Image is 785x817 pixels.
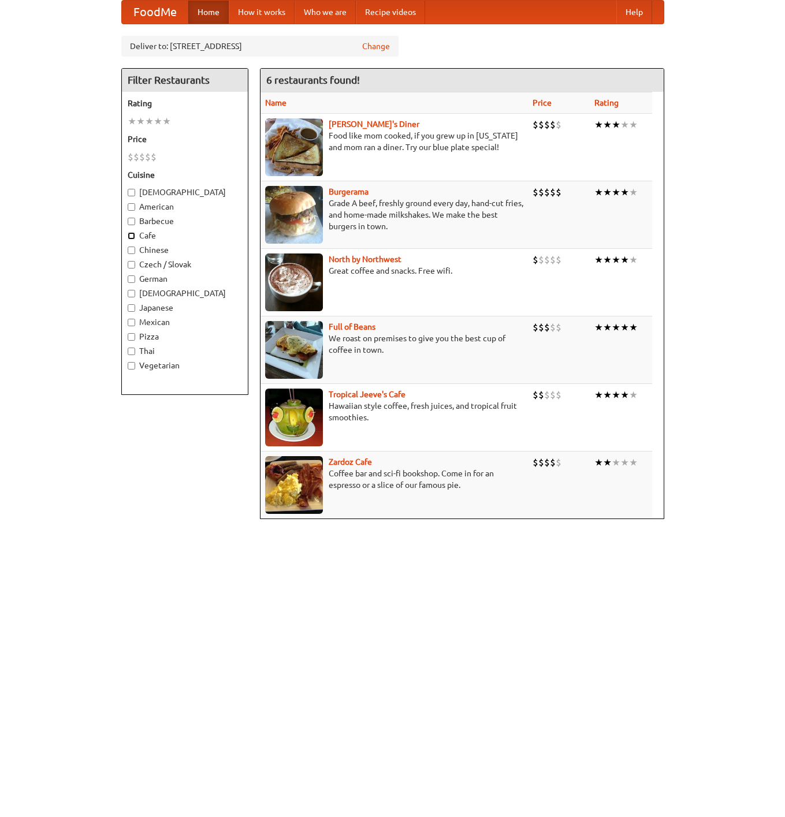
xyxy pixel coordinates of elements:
[362,40,390,52] a: Change
[556,186,561,199] li: $
[128,316,242,328] label: Mexican
[356,1,425,24] a: Recipe videos
[616,1,652,24] a: Help
[594,253,603,266] li: ★
[538,186,544,199] li: $
[533,98,552,107] a: Price
[629,456,638,469] li: ★
[128,345,242,357] label: Thai
[265,265,523,277] p: Great coffee and snacks. Free wifi.
[329,120,419,129] a: [PERSON_NAME]'s Diner
[128,244,242,256] label: Chinese
[265,197,523,232] p: Grade A beef, freshly ground every day, hand-cut fries, and home-made milkshakes. We make the bes...
[544,456,550,469] li: $
[603,253,612,266] li: ★
[612,118,620,131] li: ★
[329,322,375,331] b: Full of Beans
[550,389,556,401] li: $
[122,69,248,92] h4: Filter Restaurants
[265,253,323,311] img: north.jpg
[603,389,612,401] li: ★
[550,321,556,334] li: $
[603,186,612,199] li: ★
[556,118,561,131] li: $
[556,253,561,266] li: $
[265,400,523,423] p: Hawaiian style coffee, fresh juices, and tropical fruit smoothies.
[544,253,550,266] li: $
[145,151,151,163] li: $
[265,130,523,153] p: Food like mom cooked, if you grew up in [US_STATE] and mom ran a diner. Try our blue plate special!
[188,1,229,24] a: Home
[139,151,145,163] li: $
[128,218,135,225] input: Barbecue
[128,348,135,355] input: Thai
[266,74,360,85] ng-pluralize: 6 restaurants found!
[538,253,544,266] li: $
[629,253,638,266] li: ★
[122,1,188,24] a: FoodMe
[629,321,638,334] li: ★
[128,259,242,270] label: Czech / Slovak
[544,118,550,131] li: $
[629,389,638,401] li: ★
[544,321,550,334] li: $
[620,118,629,131] li: ★
[128,215,242,227] label: Barbecue
[128,360,242,371] label: Vegetarian
[128,98,242,109] h5: Rating
[538,389,544,401] li: $
[550,186,556,199] li: $
[154,115,162,128] li: ★
[265,118,323,176] img: sallys.jpg
[329,255,401,264] a: North by Northwest
[128,186,242,198] label: [DEMOGRAPHIC_DATA]
[128,189,135,196] input: [DEMOGRAPHIC_DATA]
[128,133,242,145] h5: Price
[128,151,133,163] li: $
[620,186,629,199] li: ★
[620,253,629,266] li: ★
[612,321,620,334] li: ★
[136,115,145,128] li: ★
[594,456,603,469] li: ★
[556,321,561,334] li: $
[329,187,369,196] a: Burgerama
[556,456,561,469] li: $
[265,468,523,491] p: Coffee bar and sci-fi bookshop. Come in for an espresso or a slice of our famous pie.
[594,118,603,131] li: ★
[145,115,154,128] li: ★
[556,389,561,401] li: $
[594,389,603,401] li: ★
[128,304,135,312] input: Japanese
[128,362,135,370] input: Vegetarian
[538,118,544,131] li: $
[329,457,372,467] a: Zardoz Cafe
[265,333,523,356] p: We roast on premises to give you the best cup of coffee in town.
[128,169,242,181] h5: Cuisine
[533,186,538,199] li: $
[128,247,135,254] input: Chinese
[550,456,556,469] li: $
[538,321,544,334] li: $
[151,151,157,163] li: $
[594,186,603,199] li: ★
[329,390,405,399] a: Tropical Jeeve's Cafe
[128,203,135,211] input: American
[603,321,612,334] li: ★
[612,186,620,199] li: ★
[533,321,538,334] li: $
[533,118,538,131] li: $
[538,456,544,469] li: $
[612,253,620,266] li: ★
[128,302,242,314] label: Japanese
[550,118,556,131] li: $
[620,389,629,401] li: ★
[533,389,538,401] li: $
[128,319,135,326] input: Mexican
[620,321,629,334] li: ★
[128,115,136,128] li: ★
[620,456,629,469] li: ★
